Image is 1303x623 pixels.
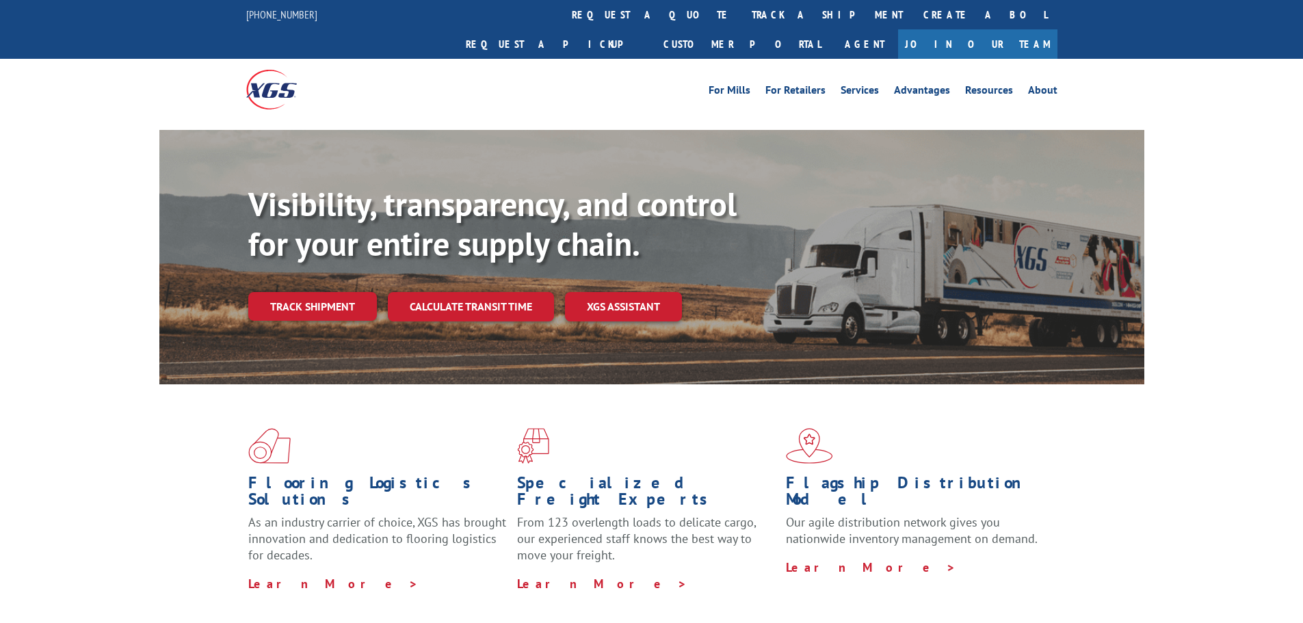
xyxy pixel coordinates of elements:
a: For Mills [709,85,750,100]
a: For Retailers [765,85,826,100]
img: xgs-icon-total-supply-chain-intelligence-red [248,428,291,464]
a: Join Our Team [898,29,1057,59]
a: Learn More > [786,559,956,575]
a: About [1028,85,1057,100]
img: xgs-icon-flagship-distribution-model-red [786,428,833,464]
a: Customer Portal [653,29,831,59]
a: Calculate transit time [388,292,554,321]
a: XGS ASSISTANT [565,292,682,321]
img: xgs-icon-focused-on-flooring-red [517,428,549,464]
a: Services [841,85,879,100]
a: Agent [831,29,898,59]
a: Advantages [894,85,950,100]
h1: Flagship Distribution Model [786,475,1044,514]
a: [PHONE_NUMBER] [246,8,317,21]
h1: Specialized Freight Experts [517,475,776,514]
a: Learn More > [248,576,419,592]
p: From 123 overlength loads to delicate cargo, our experienced staff knows the best way to move you... [517,514,776,575]
a: Resources [965,85,1013,100]
a: Request a pickup [456,29,653,59]
b: Visibility, transparency, and control for your entire supply chain. [248,183,737,265]
span: Our agile distribution network gives you nationwide inventory management on demand. [786,514,1038,546]
h1: Flooring Logistics Solutions [248,475,507,514]
a: Track shipment [248,292,377,321]
a: Learn More > [517,576,687,592]
span: As an industry carrier of choice, XGS has brought innovation and dedication to flooring logistics... [248,514,506,563]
